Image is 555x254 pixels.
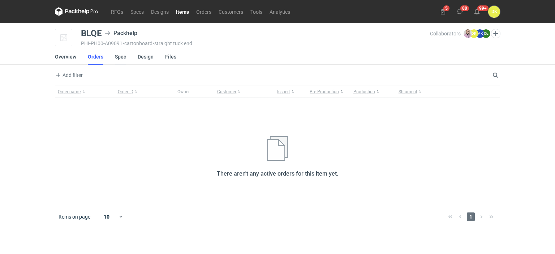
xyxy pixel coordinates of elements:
[165,49,176,65] a: Files
[266,7,294,16] a: Analytics
[193,7,215,16] a: Orders
[247,7,266,16] a: Tools
[437,6,449,17] button: 5
[464,29,472,38] img: Klaudia Wiśniewska
[430,31,461,36] span: Collaborators
[172,7,193,16] a: Items
[55,7,98,16] svg: Packhelp Pro
[152,40,192,46] span: • straight tuck end
[55,49,76,65] a: Overview
[54,71,83,79] span: Add filter
[470,29,478,38] figcaption: DK
[217,169,338,178] h2: There aren't any active orders for this item yet.
[105,29,137,38] div: Packhelp
[122,40,152,46] span: • cartonboard
[491,29,500,38] button: Edit collaborators
[95,212,119,222] div: 10
[81,40,430,46] div: PHI-PH00-A09091
[215,7,247,16] a: Customers
[491,71,514,79] input: Search
[138,49,154,65] a: Design
[471,6,483,17] button: 99+
[488,6,500,18] div: Dominika Kaczyńska
[482,29,490,38] figcaption: OŁ
[467,212,475,221] span: 1
[488,6,500,18] button: DK
[53,71,83,79] button: Add filter
[147,7,172,16] a: Designs
[81,29,102,38] div: BLQE
[476,29,484,38] figcaption: MK
[127,7,147,16] a: Specs
[115,49,126,65] a: Spec
[59,213,90,220] span: Items on page
[88,49,103,65] a: Orders
[454,6,466,17] button: 80
[107,7,127,16] a: RFQs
